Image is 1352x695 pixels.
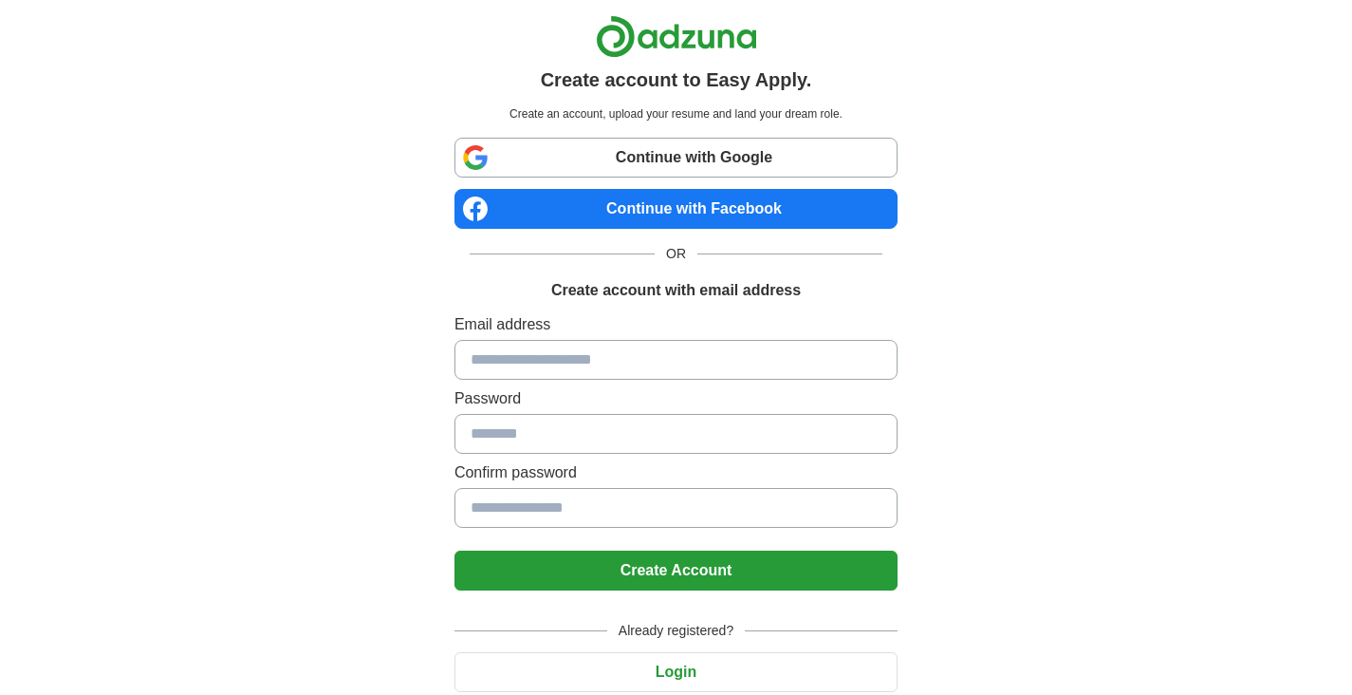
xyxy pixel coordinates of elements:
span: Already registered? [607,621,745,641]
button: Login [454,652,898,692]
label: Password [454,387,898,410]
a: Login [454,664,898,680]
h1: Create account with email address [551,279,801,302]
a: Continue with Google [454,138,898,178]
label: Email address [454,313,898,336]
span: OR [655,244,697,264]
a: Continue with Facebook [454,189,898,229]
p: Create an account, upload your resume and land your dream role. [458,105,894,122]
h1: Create account to Easy Apply. [541,66,812,94]
img: Adzuna logo [596,15,757,58]
label: Confirm password [454,461,898,484]
button: Create Account [454,551,898,591]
